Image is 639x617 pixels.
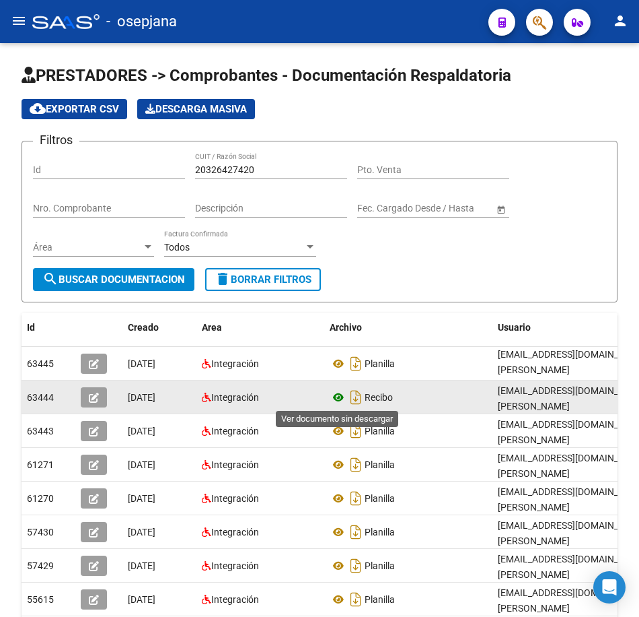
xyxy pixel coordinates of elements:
span: 63443 [27,426,54,436]
div: Open Intercom Messenger [593,571,626,604]
i: Descargar documento [347,353,365,375]
span: Planilla [365,426,395,436]
span: [DATE] [128,560,155,571]
i: Descargar documento [347,420,365,442]
mat-icon: menu [11,13,27,29]
span: Buscar Documentacion [42,273,185,286]
span: Usuario [498,322,531,333]
i: Descargar documento [347,488,365,509]
span: Descarga Masiva [145,103,247,115]
button: Buscar Documentacion [33,268,194,291]
span: 63445 [27,358,54,369]
span: Todos [164,242,190,253]
span: Creado [128,322,159,333]
span: Area [202,322,222,333]
span: Borrar Filtros [215,273,311,286]
span: Planilla [365,358,395,369]
app-download-masive: Descarga masiva de comprobantes (adjuntos) [137,99,255,119]
span: Integración [211,459,259,470]
mat-icon: search [42,271,59,287]
span: 55615 [27,594,54,605]
span: Área [33,242,142,253]
i: Descargar documento [347,521,365,543]
span: Integración [211,594,259,605]
mat-icon: delete [215,271,231,287]
span: Planilla [365,527,395,538]
i: Descargar documento [347,589,365,610]
mat-icon: person [612,13,628,29]
span: Exportar CSV [30,103,119,115]
span: 57430 [27,527,54,538]
datatable-header-cell: Archivo [324,313,492,342]
datatable-header-cell: Id [22,313,75,342]
span: PRESTADORES -> Comprobantes - Documentación Respaldatoria [22,66,511,85]
i: Descargar documento [347,555,365,577]
span: Integración [211,527,259,538]
span: 61270 [27,493,54,504]
span: Integración [211,392,259,403]
span: [DATE] [128,493,155,504]
datatable-header-cell: Area [196,313,324,342]
span: 61271 [27,459,54,470]
span: Integración [211,426,259,436]
span: Planilla [365,560,395,571]
span: [DATE] [128,392,155,403]
button: Descarga Masiva [137,99,255,119]
span: Integración [211,358,259,369]
i: Descargar documento [347,387,365,408]
span: Recibo [365,392,393,403]
span: Integración [211,493,259,504]
input: Fecha inicio [357,203,406,214]
span: - osepjana [106,7,177,36]
button: Borrar Filtros [205,268,321,291]
span: Planilla [365,594,395,605]
span: Integración [211,560,259,571]
span: 63444 [27,392,54,403]
span: [DATE] [128,459,155,470]
span: [DATE] [128,594,155,605]
datatable-header-cell: Creado [122,313,196,342]
span: Archivo [330,322,362,333]
span: Planilla [365,493,395,504]
span: 57429 [27,560,54,571]
span: [DATE] [128,527,155,538]
span: Id [27,322,35,333]
span: [DATE] [128,426,155,436]
input: Fecha fin [418,203,484,214]
h3: Filtros [33,131,79,150]
button: Exportar CSV [22,99,127,119]
button: Open calendar [494,202,508,216]
mat-icon: cloud_download [30,100,46,117]
i: Descargar documento [347,454,365,476]
span: [DATE] [128,358,155,369]
span: Planilla [365,459,395,470]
